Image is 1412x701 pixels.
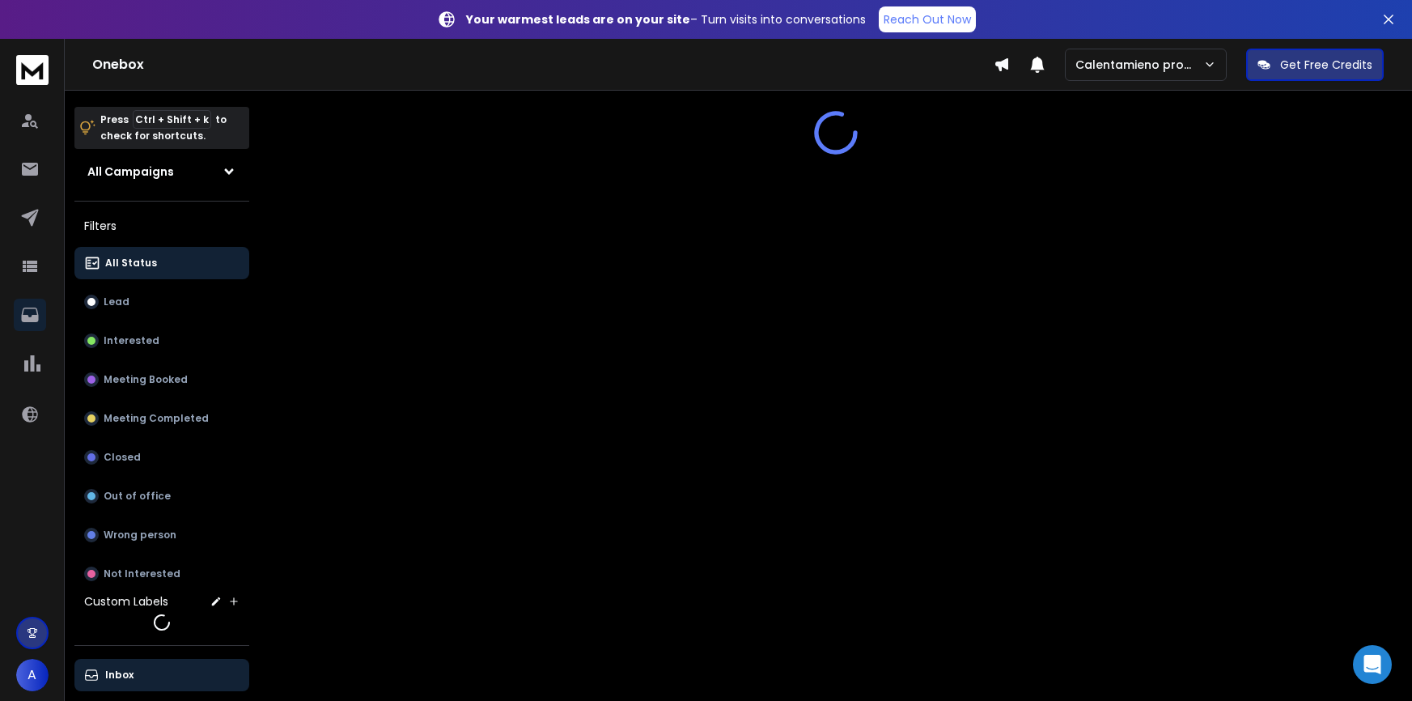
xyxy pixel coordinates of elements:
[74,441,249,474] button: Closed
[100,112,227,144] p: Press to check for shortcuts.
[1280,57,1372,73] p: Get Free Credits
[16,659,49,691] button: A
[105,257,157,270] p: All Status
[74,558,249,590] button: Not Interested
[884,11,971,28] p: Reach Out Now
[87,164,174,180] h1: All Campaigns
[1075,57,1203,73] p: Calentamieno proventas
[92,55,994,74] h1: Onebox
[133,110,211,129] span: Ctrl + Shift + k
[74,659,249,691] button: Inbox
[74,363,249,396] button: Meeting Booked
[1353,645,1392,684] div: Open Intercom Messenger
[104,412,209,425] p: Meeting Completed
[104,567,180,580] p: Not Interested
[466,11,866,28] p: – Turn visits into conversations
[74,480,249,512] button: Out of office
[74,325,249,357] button: Interested
[104,295,129,308] p: Lead
[466,11,690,28] strong: Your warmest leads are on your site
[74,286,249,318] button: Lead
[104,373,188,386] p: Meeting Booked
[74,402,249,435] button: Meeting Completed
[84,593,168,610] h3: Custom Labels
[74,215,249,237] h3: Filters
[74,519,249,551] button: Wrong person
[104,490,171,503] p: Out of office
[105,669,134,682] p: Inbox
[104,334,159,347] p: Interested
[104,451,141,464] p: Closed
[74,155,249,188] button: All Campaigns
[74,247,249,279] button: All Status
[1246,49,1384,81] button: Get Free Credits
[16,55,49,85] img: logo
[879,6,976,32] a: Reach Out Now
[104,529,176,542] p: Wrong person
